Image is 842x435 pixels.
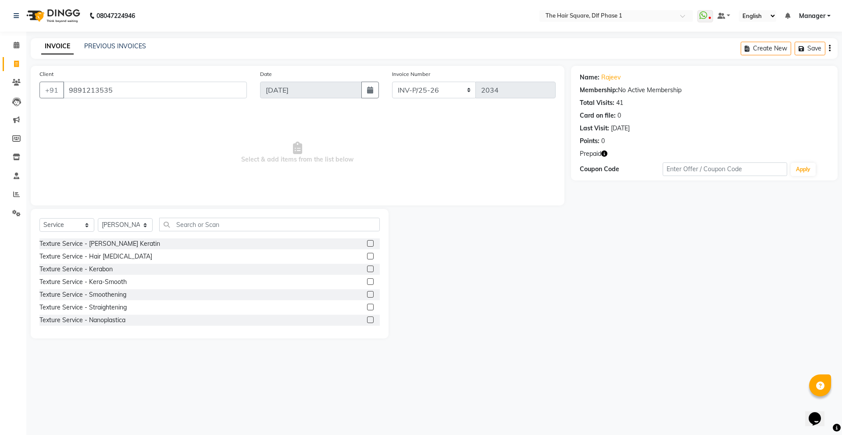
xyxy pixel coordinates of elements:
[39,303,127,312] div: Texture Service - Straightening
[63,82,247,98] input: Search by Name/Mobile/Email/Code
[41,39,74,54] a: INVOICE
[601,137,605,146] div: 0
[791,163,816,176] button: Apply
[39,239,160,248] div: Texture Service - [PERSON_NAME] Keratin
[39,290,126,299] div: Texture Service - Smoothening
[795,42,825,55] button: Save
[580,86,618,95] div: Membership:
[580,137,599,146] div: Points:
[601,73,621,82] a: Rajeev
[39,252,152,261] div: Texture Service - Hair [MEDICAL_DATA]
[611,124,630,133] div: [DATE]
[39,316,125,325] div: Texture Service - Nanoplastica
[39,70,54,78] label: Client
[260,70,272,78] label: Date
[741,42,791,55] button: Create New
[616,98,623,108] div: 41
[799,11,825,21] span: Manager
[39,109,556,197] span: Select & add items from the list below
[392,70,430,78] label: Invoice Number
[617,111,621,120] div: 0
[580,124,609,133] div: Last Visit:
[580,73,599,82] div: Name:
[39,265,113,274] div: Texture Service - Kerabon
[96,4,135,28] b: 08047224946
[663,162,787,176] input: Enter Offer / Coupon Code
[805,400,833,426] iframe: chat widget
[580,98,614,108] div: Total Visits:
[39,82,64,98] button: +91
[580,165,663,174] div: Coupon Code
[580,86,829,95] div: No Active Membership
[159,218,380,231] input: Search or Scan
[580,149,601,158] span: Prepaid
[84,42,146,50] a: PREVIOUS INVOICES
[22,4,82,28] img: logo
[580,111,616,120] div: Card on file:
[39,277,127,287] div: Texture Service - Kera-Smooth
